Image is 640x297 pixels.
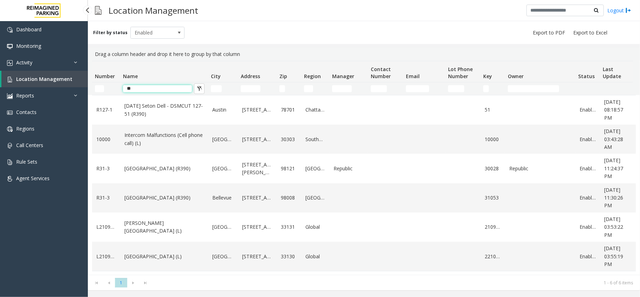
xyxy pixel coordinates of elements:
[604,186,631,210] a: [DATE] 11:30:26 PM
[485,165,501,172] a: 30028
[7,77,13,82] img: 'icon'
[305,194,325,202] a: [GEOGRAPHIC_DATA]
[105,2,202,19] h3: Location Management
[485,106,501,114] a: 51
[301,82,329,95] td: Region Filter
[575,61,600,82] th: Status
[124,102,204,118] a: [DATE] Seton Dell - DSMCUT 127-51 (R390)
[242,135,272,143] a: [STREET_ADDRESS]
[448,66,473,80] span: Lot Phone Number
[580,253,596,260] a: Enabled
[279,73,287,80] span: Zip
[332,73,354,80] span: Manager
[16,43,41,49] span: Monitoring
[305,253,325,260] a: Global
[604,128,623,150] span: [DATE] 03:43:28 AM
[483,73,492,80] span: Key
[575,82,600,95] td: Status Filter
[600,82,635,95] td: Last Update Filter
[607,7,631,14] a: Logout
[123,73,138,80] span: Name
[281,223,297,231] a: 33131
[238,82,277,95] td: Address Filter
[281,194,297,202] a: 98008
[242,253,272,260] a: [STREET_ADDRESS]
[16,76,72,82] span: Location Management
[483,85,489,92] input: Key Filter
[212,194,234,202] a: Bellevue
[580,165,596,172] a: Enabled
[604,245,623,267] span: [DATE] 03:55:19 PM
[509,165,571,172] a: Republic
[156,280,633,286] kendo-pager-info: 1 - 6 of 6 items
[131,27,174,38] span: Enabled
[95,2,102,19] img: pageIcon
[16,175,50,182] span: Agent Services
[604,187,623,209] span: [DATE] 11:30:26 PM
[115,278,127,287] span: Page 1
[604,216,623,238] span: [DATE] 03:53:22 PM
[448,85,464,92] input: Lot Phone Number Filter
[371,85,387,92] input: Contact Number Filter
[304,73,321,80] span: Region
[334,165,364,172] a: Republic
[604,98,631,122] a: [DATE] 08:18:57 PM
[7,27,13,33] img: 'icon'
[96,223,116,231] a: L21093100
[580,135,596,143] a: Enabled
[445,82,480,95] td: Lot Phone Number Filter
[403,82,445,95] td: Email Filter
[371,66,391,80] span: Contact Number
[123,85,192,92] input: Name Filter
[530,28,568,38] button: Export to PDF
[604,157,631,180] a: [DATE] 11:24:37 PM
[16,109,37,115] span: Contacts
[194,83,205,94] button: Clear
[406,85,429,92] input: Email Filter
[124,131,204,147] a: Intercom Malfunctions (Cell phone call) (L)
[480,82,505,95] td: Key Filter
[7,44,13,49] img: 'icon'
[241,85,260,92] input: Address Filter
[329,82,368,95] td: Manager Filter
[281,253,297,260] a: 33130
[124,194,204,202] a: [GEOGRAPHIC_DATA] (R390)
[580,106,596,114] a: Enabled
[92,82,120,95] td: Number Filter
[88,61,640,275] div: Data table
[570,28,610,38] button: Export to Excel
[96,135,116,143] a: 10000
[16,158,37,165] span: Rule Sets
[485,135,501,143] a: 10000
[93,30,128,36] label: Filter by status
[626,7,631,14] img: logout
[508,85,559,92] input: Owner Filter
[212,253,234,260] a: [GEOGRAPHIC_DATA]
[124,219,204,235] a: [PERSON_NAME][GEOGRAPHIC_DATA] (L)
[7,93,13,99] img: 'icon'
[95,73,115,80] span: Number
[16,142,43,148] span: Call Centers
[505,82,575,95] td: Owner Filter
[16,59,32,66] span: Activity
[241,73,260,80] span: Address
[281,135,297,143] a: 30303
[212,135,234,143] a: [GEOGRAPHIC_DATA]
[277,82,301,95] td: Zip Filter
[7,110,13,115] img: 'icon'
[603,66,621,80] span: Last Update
[604,99,623,121] span: [DATE] 08:18:57 PM
[368,82,403,95] td: Contact Number Filter
[212,165,234,172] a: [GEOGRAPHIC_DATA]
[95,85,104,92] input: Number Filter
[305,106,325,114] a: Chattanooga
[96,253,116,260] a: L21092801
[7,143,13,148] img: 'icon'
[281,106,297,114] a: 78701
[96,106,116,114] a: R127-1
[211,85,222,92] input: City Filter
[242,106,272,114] a: [STREET_ADDRESS]
[242,194,272,202] a: [STREET_ADDRESS]
[242,161,272,177] a: [STREET_ADDRESS][PERSON_NAME]
[508,73,524,80] span: Owner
